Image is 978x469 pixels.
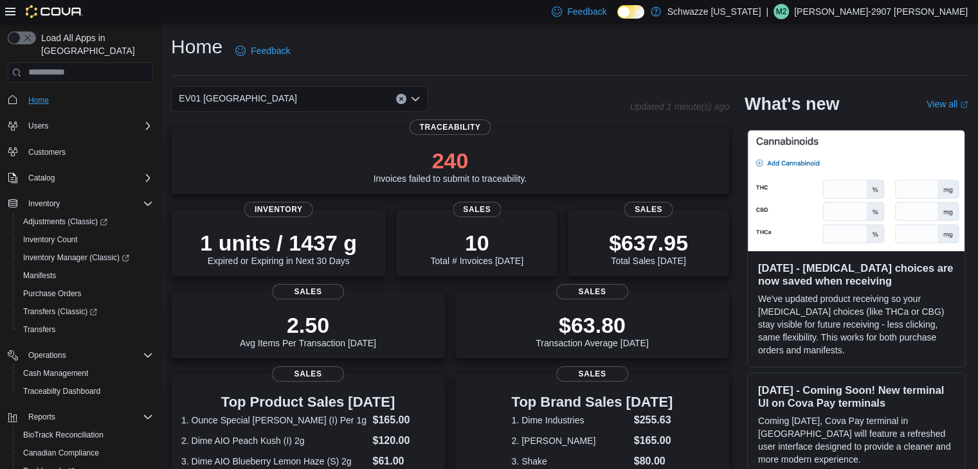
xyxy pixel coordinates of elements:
[3,91,158,109] button: Home
[23,324,55,335] span: Transfers
[28,173,55,183] span: Catalog
[23,430,104,440] span: BioTrack Reconciliation
[556,366,628,382] span: Sales
[617,5,644,19] input: Dark Mode
[927,99,968,109] a: View allExternal link
[23,196,153,211] span: Inventory
[758,292,954,357] p: We've updated product receiving so your [MEDICAL_DATA] choices (like THCa or CBG) stay visible fo...
[18,366,153,381] span: Cash Management
[23,306,97,317] span: Transfers (Classic)
[18,304,153,319] span: Transfers (Classic)
[18,250,134,265] a: Inventory Manager (Classic)
[23,348,71,363] button: Operations
[18,384,153,399] span: Traceabilty Dashboard
[23,234,78,245] span: Inventory Count
[251,44,290,57] span: Feedback
[28,121,48,131] span: Users
[372,433,434,448] dd: $120.00
[18,304,102,319] a: Transfers (Classic)
[23,368,88,378] span: Cash Management
[18,286,153,301] span: Purchase Orders
[512,394,673,410] h3: Top Brand Sales [DATE]
[18,268,153,283] span: Manifests
[3,117,158,135] button: Users
[667,4,761,19] p: Schwazze [US_STATE]
[13,364,158,382] button: Cash Management
[18,384,105,399] a: Traceabilty Dashboard
[536,312,649,348] div: Transaction Average [DATE]
[23,386,100,396] span: Traceabilty Dashboard
[28,412,55,422] span: Reports
[18,250,153,265] span: Inventory Manager (Classic)
[18,427,153,443] span: BioTrack Reconciliation
[181,434,367,447] dt: 2. Dime AIO Peach Kush (I) 2g
[372,412,434,428] dd: $165.00
[18,445,153,461] span: Canadian Compliance
[536,312,649,338] p: $63.80
[18,286,87,301] a: Purchase Orders
[18,366,93,381] a: Cash Management
[23,270,56,281] span: Manifests
[634,433,673,448] dd: $165.00
[200,230,357,256] p: 1 units / 1437 g
[23,92,153,108] span: Home
[23,170,153,186] span: Catalog
[272,366,344,382] span: Sales
[18,445,104,461] a: Canadian Compliance
[13,444,158,462] button: Canadian Compliance
[240,312,376,348] div: Avg Items Per Transaction [DATE]
[36,31,153,57] span: Load All Apps in [GEOGRAPHIC_DATA]
[13,285,158,303] button: Purchase Orders
[745,94,839,114] h2: What's new
[774,4,789,19] div: Matthew-2907 Padilla
[18,322,153,337] span: Transfers
[181,455,367,468] dt: 3. Dime AIO Blueberry Lemon Haze (S) 2g
[374,148,527,184] div: Invoices failed to submit to traceability.
[23,196,65,211] button: Inventory
[609,230,688,256] p: $637.95
[23,217,107,227] span: Adjustments (Classic)
[200,230,357,266] div: Expired or Expiring in Next 30 Days
[609,230,688,266] div: Total Sales [DATE]
[23,252,129,263] span: Inventory Manager (Classic)
[794,4,968,19] p: [PERSON_NAME]-2907 [PERSON_NAME]
[23,448,99,458] span: Canadian Compliance
[171,34,222,60] h1: Home
[272,284,344,299] span: Sales
[13,267,158,285] button: Manifests
[396,94,406,104] button: Clear input
[409,119,491,135] span: Traceability
[23,118,153,134] span: Users
[23,170,60,186] button: Catalog
[512,434,629,447] dt: 2. [PERSON_NAME]
[960,101,968,109] svg: External link
[3,143,158,161] button: Customers
[28,199,60,209] span: Inventory
[26,5,83,18] img: Cova
[512,414,629,427] dt: 1. Dime Industries
[430,230,523,266] div: Total # Invoices [DATE]
[181,414,367,427] dt: 1. Ounce Special [PERSON_NAME] (I) Per 1g
[758,384,954,409] h3: [DATE] - Coming Soon! New terminal UI on Cova Pay terminals
[567,5,606,18] span: Feedback
[13,382,158,400] button: Traceabilty Dashboard
[23,118,53,134] button: Users
[23,348,153,363] span: Operations
[410,94,421,104] button: Open list of options
[430,230,523,256] p: 10
[13,213,158,231] a: Adjustments (Classic)
[23,409,60,425] button: Reports
[3,195,158,213] button: Inventory
[23,409,153,425] span: Reports
[374,148,527,173] p: 240
[28,147,66,157] span: Customers
[18,268,61,283] a: Manifests
[18,322,60,337] a: Transfers
[244,202,313,217] span: Inventory
[634,412,673,428] dd: $255.63
[230,38,295,64] a: Feedback
[556,284,628,299] span: Sales
[758,261,954,287] h3: [DATE] - [MEDICAL_DATA] choices are now saved when receiving
[240,312,376,338] p: 2.50
[18,232,83,247] a: Inventory Count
